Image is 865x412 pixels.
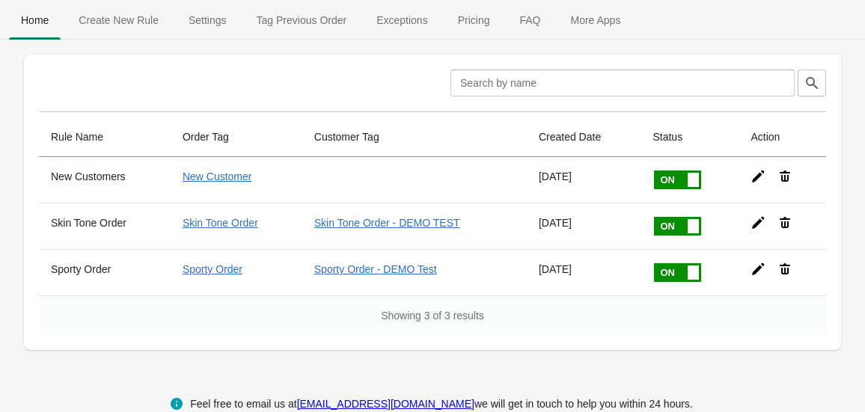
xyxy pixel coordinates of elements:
[183,263,242,275] a: Sporty Order
[39,203,171,249] th: Skin Tone Order
[183,217,258,229] a: Skin Tone Order
[527,203,641,249] td: [DATE]
[39,117,171,157] th: Rule Name
[174,1,242,40] button: Settings
[446,7,502,34] span: Pricing
[364,7,439,34] span: Exceptions
[171,117,302,157] th: Order Tag
[39,157,171,203] th: New Customers
[245,7,359,34] span: Tag Previous Order
[67,7,171,34] span: Create New Rule
[177,7,239,34] span: Settings
[527,117,641,157] th: Created Date
[450,70,795,96] input: Search by name
[9,7,61,34] span: Home
[314,263,437,275] a: Sporty Order - DEMO Test
[558,7,632,34] span: More Apps
[302,117,527,157] th: Customer Tag
[527,249,641,295] td: [DATE]
[39,249,171,295] th: Sporty Order
[739,117,826,157] th: Action
[507,7,552,34] span: FAQ
[6,1,64,40] button: Home
[527,157,641,203] td: [DATE]
[641,117,739,157] th: Status
[64,1,174,40] button: Create_New_Rule
[314,217,460,229] a: Skin Tone Order - DEMO TEST
[39,295,826,335] div: Showing 3 of 3 results
[297,398,474,410] a: [EMAIL_ADDRESS][DOMAIN_NAME]
[183,170,252,182] a: New Customer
